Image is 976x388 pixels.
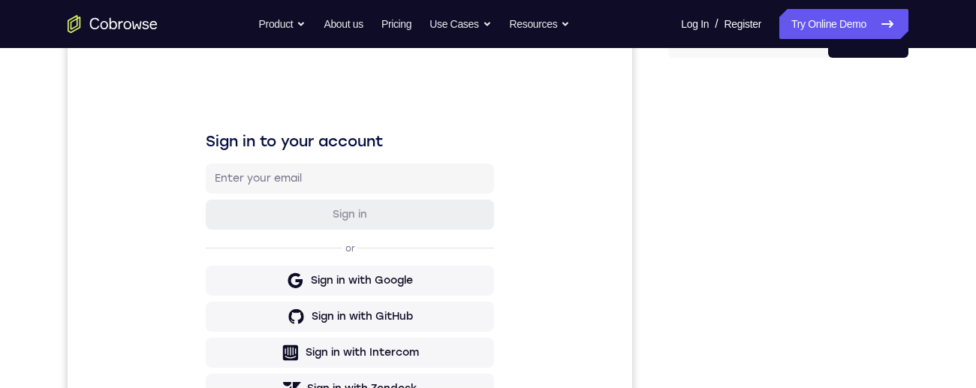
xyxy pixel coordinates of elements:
[138,172,426,202] button: Sign in
[138,103,426,124] h1: Sign in to your account
[724,9,761,39] a: Register
[239,353,350,368] div: Sign in with Zendesk
[238,317,351,332] div: Sign in with Intercom
[779,9,908,39] a: Try Online Demo
[275,215,291,227] p: or
[681,9,709,39] a: Log In
[715,15,718,33] span: /
[138,238,426,268] button: Sign in with Google
[243,245,345,260] div: Sign in with Google
[510,9,571,39] button: Resources
[147,143,417,158] input: Enter your email
[259,9,306,39] button: Product
[68,15,158,33] a: Go to the home page
[138,346,426,376] button: Sign in with Zendesk
[244,281,345,296] div: Sign in with GitHub
[429,9,491,39] button: Use Cases
[324,9,363,39] a: About us
[138,274,426,304] button: Sign in with GitHub
[381,9,411,39] a: Pricing
[138,310,426,340] button: Sign in with Intercom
